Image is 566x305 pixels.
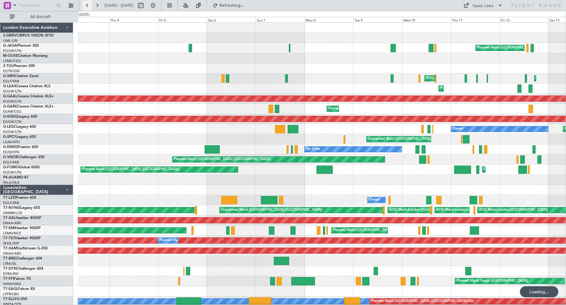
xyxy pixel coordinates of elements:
[3,109,22,114] a: EGNR/CEG
[3,84,16,88] span: G-LEAX
[3,297,17,301] span: T7-ELLY
[3,145,38,149] a: G-ENRGPraetor 600
[3,155,18,159] span: G-VNOR
[3,160,19,165] a: EGLF/FAB
[3,180,19,185] a: FALA/HLA
[207,17,256,22] div: Sat 6
[451,17,500,22] div: Thu 11
[3,44,39,48] a: G-JAGAPhenom 300
[3,74,15,78] span: G-SIRS
[3,287,18,291] span: T7-EAGL
[3,69,20,73] a: EGTK/OXF
[3,34,53,37] a: 2-DBRVCIRRUS VISION SF50
[3,166,19,169] span: G-FOMO
[104,3,133,8] span: [DATE] - [DATE]
[3,99,22,104] a: EGGW/LTN
[479,205,548,215] div: AOG Maint London ([GEOGRAPHIC_DATA])
[158,17,207,22] div: Fri 5
[61,17,109,22] div: Wed 3
[3,166,40,169] a: G-FOMOGlobal 6000
[305,17,353,22] div: Mon 8
[457,276,528,286] div: Planned Maint Tianjin ([GEOGRAPHIC_DATA])
[82,165,179,174] div: Planned Maint [GEOGRAPHIC_DATA] ([GEOGRAPHIC_DATA])
[402,17,451,22] div: Wed 10
[3,130,22,134] a: EGGW/LTN
[3,277,31,281] a: T7-FFIFalcon 7X
[3,145,18,149] span: G-ENRG
[3,237,41,240] a: T7-TSTHawker 900XP
[333,226,392,235] div: Planned Maint [GEOGRAPHIC_DATA]
[3,64,35,68] a: 2-TIJLPhenom 300
[3,125,36,129] a: G-LEGCLegacy 600
[3,74,38,78] a: G-SIRSCitation Excel
[256,17,305,22] div: Sun 7
[3,170,22,175] a: EGGW/LTN
[3,267,17,271] span: T7-DYN
[3,251,21,256] a: DNAA/ABV
[221,205,322,215] div: Unplanned Maint [GEOGRAPHIC_DATA] ([GEOGRAPHIC_DATA])
[3,196,36,200] a: T7-LZZIPraetor 600
[3,95,17,98] span: G-GAAL
[436,205,505,215] div: AOG Maint London ([GEOGRAPHIC_DATA])
[3,206,20,210] span: T7-N1960
[3,267,43,271] a: T7-DYNChallenger 604
[3,54,18,58] span: M-OUSE
[3,282,21,286] a: VHHH/HKG
[3,38,18,43] a: LIML/LIN
[16,15,65,19] span: All Aircraft
[159,236,182,245] div: Planned Maint
[7,12,67,22] button: All Aircraft
[3,125,16,129] span: G-LEGC
[473,3,493,9] div: Quick Links
[210,1,247,10] button: Refreshing...
[3,247,48,250] a: T7-XAMGulfstream G-200
[3,135,16,139] span: G-SPCY
[3,79,19,84] a: EGLF/FAB
[3,176,17,179] span: P4-AUA
[3,105,54,108] a: G-GARECessna Citation XLS+
[19,1,54,10] input: Trip Number
[353,17,402,22] div: Tue 9
[3,64,13,68] span: 2-TIJL
[3,115,18,119] span: G-KGKG
[3,237,15,240] span: T7-TST
[109,17,158,22] div: Thu 4
[3,105,17,108] span: G-GARE
[328,104,368,113] div: Unplanned Maint Chester
[3,140,20,144] a: LGAV/ATH
[3,261,17,266] a: LTBA/ISL
[3,211,22,215] a: DNMM/LOS
[3,206,40,210] a: T7-N1960Legacy 650
[219,3,245,8] span: Refreshing...
[3,292,19,296] a: LFPB/LBG
[3,231,21,236] a: LFMN/NCE
[3,44,17,48] span: G-JAGA
[3,176,29,179] a: P4-AUAMD-87
[3,155,45,159] a: G-VNORChallenger 650
[174,155,271,164] div: Planned Maint [GEOGRAPHIC_DATA] ([GEOGRAPHIC_DATA])
[3,115,37,119] a: G-KGKGLegacy 600
[3,247,17,250] span: T7-XAM
[3,297,27,301] a: T7-ELLYG-550
[79,12,89,18] div: [DATE]
[3,95,54,98] a: G-GAALCessna Citation XLS+
[3,201,19,205] a: EGLF/FAB
[426,74,473,83] div: AOG Maint [PERSON_NAME]
[3,216,16,220] span: T7-XAL
[500,17,548,22] div: Fri 12
[3,196,16,200] span: T7-LZZI
[3,84,50,88] a: G-LEAXCessna Citation XLS
[3,272,18,276] a: EVRA/RIX
[306,145,320,154] div: No Crew
[3,226,41,230] a: T7-EMIHawker 900XP
[3,54,48,58] a: M-OUSECitation Mustang
[3,241,19,246] a: WSSL/XSP
[3,49,22,53] a: EGGW/LTN
[3,89,22,94] a: EGGW/LTN
[3,257,16,260] span: T7-BRE
[3,277,14,281] span: T7-FFI
[369,195,379,205] div: Owner
[460,1,506,10] button: Quick Links
[3,150,19,154] a: EGSS/STN
[3,221,21,225] a: DNAA/ABV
